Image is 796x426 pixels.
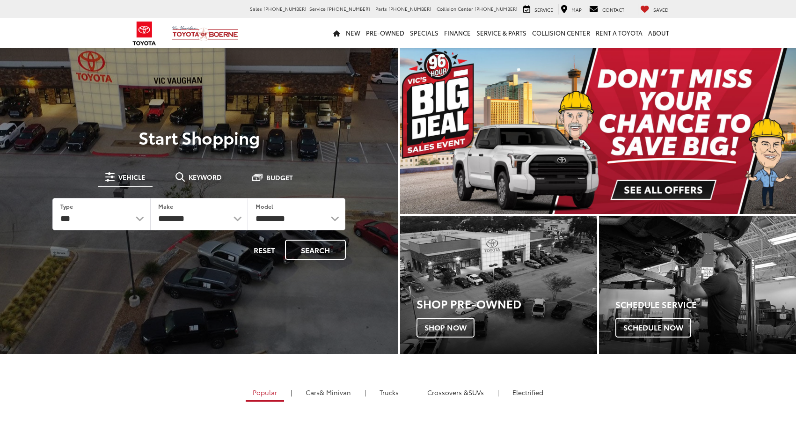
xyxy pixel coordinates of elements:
a: Electrified [505,384,550,400]
span: [PHONE_NUMBER] [475,5,518,12]
button: Search [285,240,346,260]
label: Model [256,202,273,210]
a: Finance [441,18,474,48]
div: Toyota [400,216,597,354]
a: My Saved Vehicles [638,4,671,15]
span: Vehicle [118,174,145,180]
span: [PHONE_NUMBER] [388,5,431,12]
a: Map [558,4,584,15]
a: Service & Parts: Opens in a new tab [474,18,529,48]
span: Map [571,6,582,13]
a: New [343,18,363,48]
a: Popular [246,384,284,402]
li: | [362,388,368,397]
button: Reset [246,240,283,260]
div: Toyota [599,216,796,354]
span: Budget [266,174,293,181]
a: Collision Center [529,18,593,48]
li: | [410,388,416,397]
a: Specials [407,18,441,48]
span: Keyword [189,174,222,180]
span: Service [309,5,326,12]
a: Pre-Owned [363,18,407,48]
span: Crossovers & [427,388,468,397]
span: [PHONE_NUMBER] [327,5,370,12]
img: Toyota [127,18,162,49]
span: Contact [602,6,624,13]
span: Sales [250,5,262,12]
span: Service [534,6,553,13]
a: About [645,18,672,48]
span: Shop Now [416,318,475,338]
span: [PHONE_NUMBER] [263,5,307,12]
span: Collision Center [437,5,473,12]
a: Cars [299,384,358,400]
a: Rent a Toyota [593,18,645,48]
a: Trucks [372,384,406,400]
span: Saved [653,6,669,13]
span: & Minivan [320,388,351,397]
li: | [288,388,294,397]
li: | [495,388,501,397]
a: Service [521,4,555,15]
a: Home [330,18,343,48]
a: Contact [587,4,627,15]
h4: Schedule Service [615,300,796,309]
label: Type [60,202,73,210]
a: SUVs [420,384,491,400]
a: Schedule Service Schedule Now [599,216,796,354]
span: Parts [375,5,387,12]
label: Make [158,202,173,210]
a: Shop Pre-Owned Shop Now [400,216,597,354]
h3: Shop Pre-Owned [416,297,597,309]
span: Schedule Now [615,318,691,338]
img: Vic Vaughan Toyota of Boerne [172,25,239,42]
p: Start Shopping [39,128,359,147]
